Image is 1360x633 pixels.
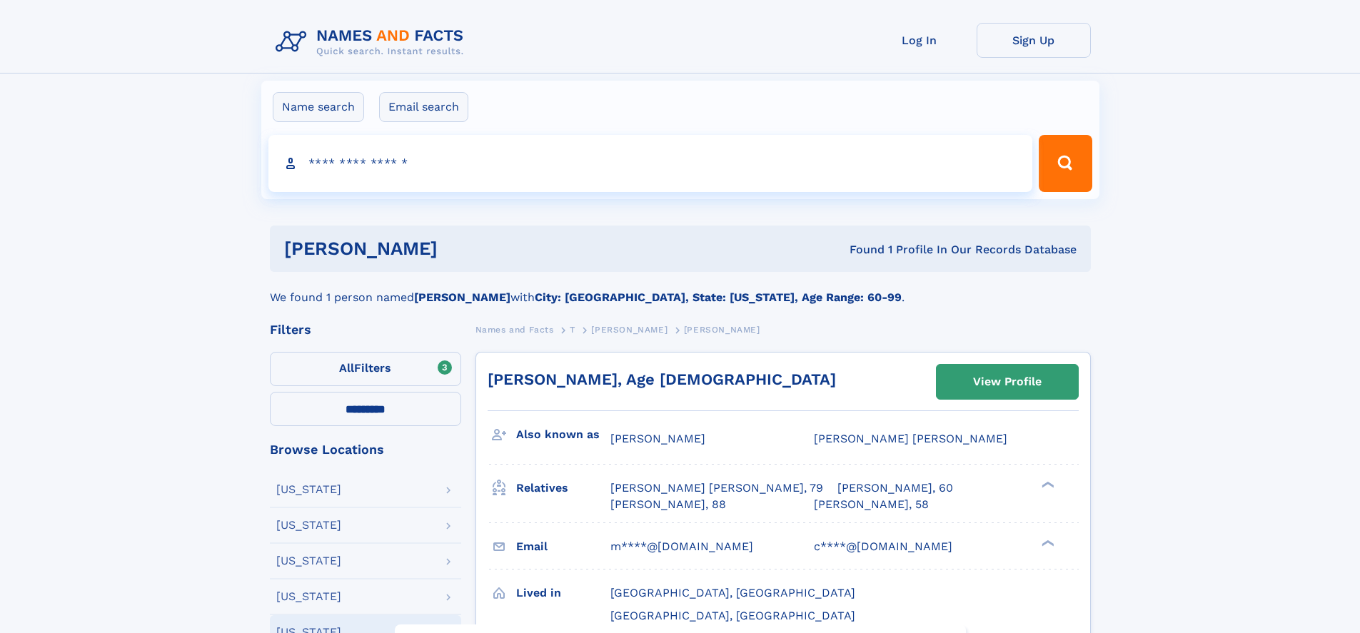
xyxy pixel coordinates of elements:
[610,480,823,496] a: [PERSON_NAME] [PERSON_NAME], 79
[516,535,610,559] h3: Email
[270,352,461,386] label: Filters
[937,365,1078,399] a: View Profile
[814,497,929,512] a: [PERSON_NAME], 58
[270,272,1091,306] div: We found 1 person named with .
[837,480,953,496] a: [PERSON_NAME], 60
[1038,480,1055,490] div: ❯
[516,581,610,605] h3: Lived in
[339,361,354,375] span: All
[684,325,760,335] span: [PERSON_NAME]
[276,591,341,602] div: [US_STATE]
[610,586,855,599] span: [GEOGRAPHIC_DATA], [GEOGRAPHIC_DATA]
[570,325,575,335] span: T
[591,320,668,338] a: [PERSON_NAME]
[488,370,836,388] a: [PERSON_NAME], Age [DEMOGRAPHIC_DATA]
[475,320,554,338] a: Names and Facts
[591,325,668,335] span: [PERSON_NAME]
[270,443,461,456] div: Browse Locations
[276,520,341,531] div: [US_STATE]
[973,365,1042,398] div: View Profile
[516,476,610,500] h3: Relatives
[610,609,855,622] span: [GEOGRAPHIC_DATA], [GEOGRAPHIC_DATA]
[270,23,475,61] img: Logo Names and Facts
[1038,538,1055,547] div: ❯
[643,242,1077,258] div: Found 1 Profile In Our Records Database
[610,432,705,445] span: [PERSON_NAME]
[516,422,610,447] h3: Also known as
[862,23,977,58] a: Log In
[273,92,364,122] label: Name search
[284,240,644,258] h1: [PERSON_NAME]
[977,23,1091,58] a: Sign Up
[379,92,468,122] label: Email search
[814,432,1007,445] span: [PERSON_NAME] [PERSON_NAME]
[1039,135,1092,192] button: Search Button
[276,555,341,567] div: [US_STATE]
[268,135,1033,192] input: search input
[570,320,575,338] a: T
[535,290,902,304] b: City: [GEOGRAPHIC_DATA], State: [US_STATE], Age Range: 60-99
[610,497,726,512] a: [PERSON_NAME], 88
[414,290,510,304] b: [PERSON_NAME]
[276,484,341,495] div: [US_STATE]
[270,323,461,336] div: Filters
